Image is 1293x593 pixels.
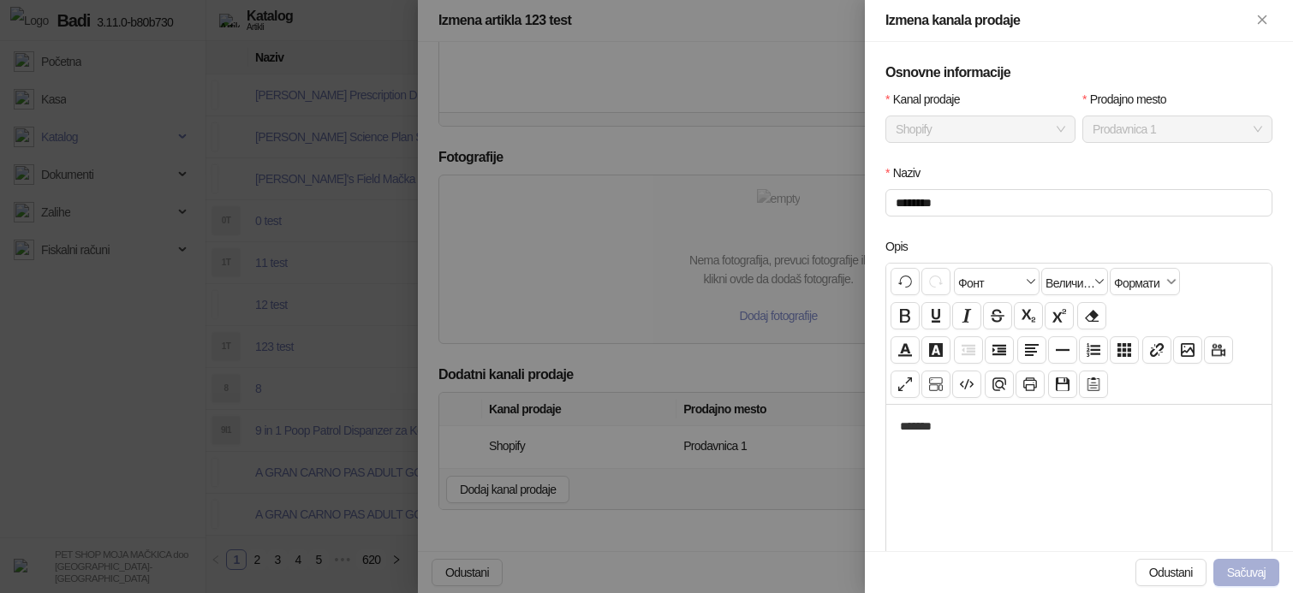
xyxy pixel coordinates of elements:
button: Хоризонтална линија [1048,336,1077,364]
button: Сачувај [1048,371,1077,398]
button: Извлачење [954,336,983,364]
button: Веза [1142,336,1171,364]
button: Odustani [1135,559,1207,586]
button: Искошено [952,302,981,329]
label: Prodajno mesto [1082,90,1177,109]
button: Приказ преко целог екрана [891,371,920,398]
button: Табела [1110,336,1139,364]
button: Уклони формат [1077,302,1106,329]
button: Преглед [985,371,1014,398]
button: Прикажи блокове [921,371,950,398]
button: Поравнање [1017,336,1046,364]
button: Видео [1204,336,1233,364]
button: Формати [1110,268,1180,295]
button: Шаблон [1079,371,1108,398]
button: Листа [1079,336,1108,364]
button: Индексирано [1014,302,1043,329]
button: Подвучено [921,302,950,329]
button: Фонт [954,268,1040,295]
input: Naziv Naziv [885,189,1272,216]
button: Подебљано [891,302,920,329]
button: Приказ кода [952,371,981,398]
button: Увлачење [985,336,1014,364]
button: Боја позадине [921,336,950,364]
button: Прецртано [983,302,1012,329]
label: Naziv [885,163,932,182]
button: Sačuvaj [1213,559,1279,586]
button: Експонент [1045,302,1074,329]
button: Величина [1041,268,1108,295]
span: Shopify [896,116,1065,142]
button: Штампај [1016,371,1045,398]
button: Понови [921,268,950,295]
h5: Osnovne informacije [885,62,1272,83]
label: Opis [885,237,919,256]
label: Kanal prodaje [885,90,971,109]
div: Izmena kanala prodaje [885,10,1252,31]
button: Поврати [891,268,920,295]
span: Prodavnica 1 [1093,116,1262,142]
button: Zatvori [1252,10,1272,31]
button: Слика [1173,336,1202,364]
button: Боја текста [891,336,920,364]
